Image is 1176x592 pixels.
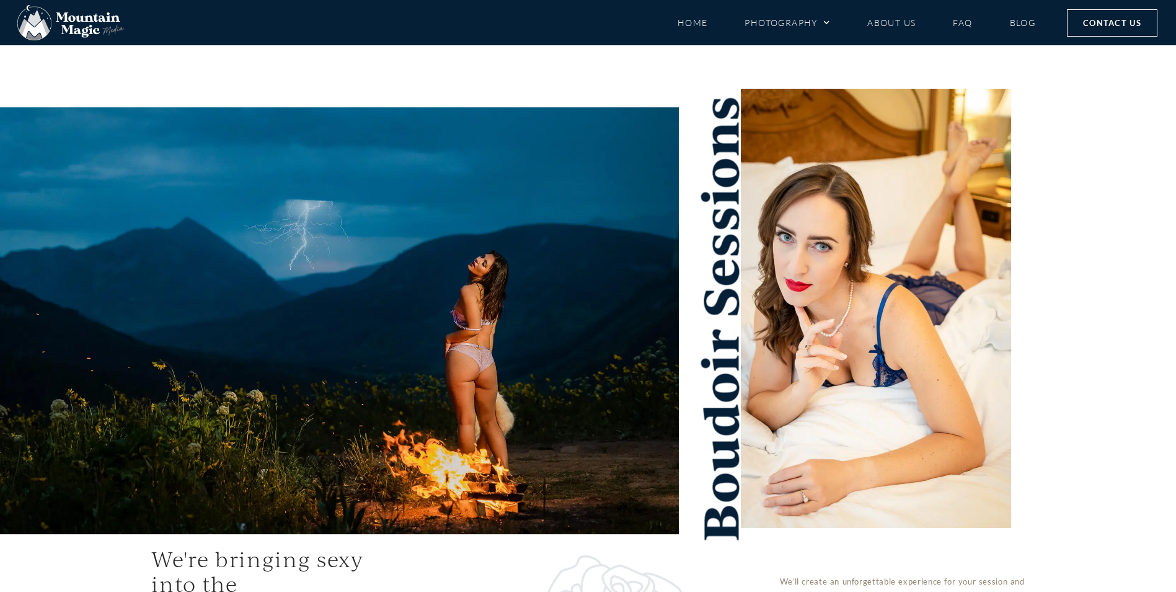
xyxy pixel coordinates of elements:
[1010,12,1036,34] a: Blog
[678,12,708,34] a: Home
[745,12,830,34] a: Photography
[953,12,972,34] a: FAQ
[678,12,1036,34] nav: Menu
[692,96,748,542] h2: Boudoir Sessions
[1083,16,1141,30] span: Contact Us
[741,89,1011,528] img: sensual sexy romantic boudoir session Crested Butte photographer Gunnison photographers Colorado ...
[867,12,916,34] a: About Us
[1067,9,1157,37] a: Contact Us
[17,5,124,41] img: Mountain Magic Media photography logo Crested Butte Photographer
